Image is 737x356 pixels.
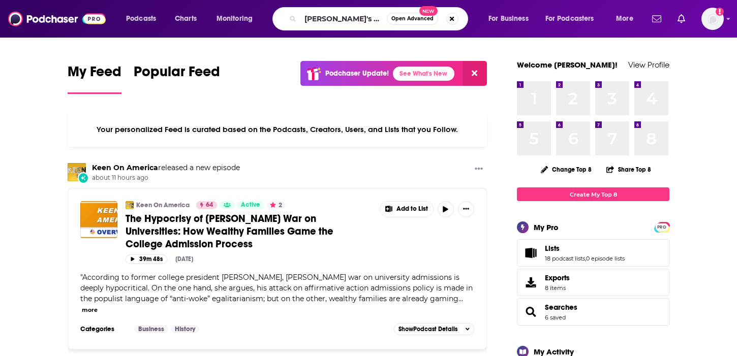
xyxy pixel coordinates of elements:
span: Charts [175,12,197,26]
a: View Profile [628,60,669,70]
button: open menu [539,11,609,27]
a: Welcome [PERSON_NAME]! [517,60,618,70]
span: 64 [206,200,213,210]
button: open menu [481,11,541,27]
a: 64 [196,201,217,209]
button: Share Top 8 [606,159,652,179]
input: Search podcasts, credits, & more... [300,11,387,27]
h3: Categories [80,325,126,333]
span: Lists [517,239,669,267]
a: Lists [545,244,625,253]
span: Open Advanced [391,16,434,21]
span: The Hypocrisy of [PERSON_NAME] War on Universities: How Wealthy Families Game the College Admissi... [126,212,333,250]
span: My Feed [68,63,121,86]
span: Show Podcast Details [398,326,457,333]
a: 18 podcast lists [545,255,585,262]
span: Monitoring [217,12,253,26]
button: Show More Button [458,201,474,217]
span: PRO [656,223,668,231]
span: For Business [488,12,529,26]
a: Active [237,201,264,209]
span: For Podcasters [545,12,594,26]
span: New [419,6,438,16]
a: Popular Feed [134,63,220,94]
div: New Episode [78,172,89,183]
img: User Profile [701,8,724,30]
a: Charts [168,11,203,27]
a: Business [134,325,168,333]
span: Exports [545,273,570,282]
a: PRO [656,223,668,231]
svg: Add a profile image [716,8,724,16]
span: Popular Feed [134,63,220,86]
a: Searches [545,303,577,312]
div: Your personalized Feed is curated based on the Podcasts, Creators, Users, and Lists that you Follow. [68,112,487,147]
a: My Feed [68,63,121,94]
span: According to former college president [PERSON_NAME], [PERSON_NAME] war on university admissions i... [80,273,473,303]
img: Podchaser - Follow, Share and Rate Podcasts [8,9,106,28]
span: " [80,273,473,303]
span: Exports [520,275,541,289]
span: Lists [545,244,560,253]
img: The Hypocrisy of Trump's War on Universities: How Wealthy Families Game the College Admission Pro... [80,201,117,238]
span: Logged in as megcassidy [701,8,724,30]
button: Show More Button [471,163,487,176]
img: Keen On America [68,163,86,181]
button: ShowPodcast Details [394,323,474,335]
a: Show notifications dropdown [648,10,665,27]
button: 39m 48s [126,254,167,264]
a: Searches [520,305,541,319]
button: Open AdvancedNew [387,13,438,25]
a: See What's New [393,67,454,81]
button: Show profile menu [701,8,724,30]
button: 2 [267,201,285,209]
a: Keen On America [92,163,158,172]
p: Podchaser Update! [325,69,389,78]
a: History [171,325,199,333]
a: Create My Top 8 [517,187,669,201]
a: The Hypocrisy of [PERSON_NAME] War on Universities: How Wealthy Families Game the College Admissi... [126,212,373,250]
div: Search podcasts, credits, & more... [282,7,478,30]
h3: released a new episode [92,163,240,173]
a: Lists [520,246,541,260]
button: more [82,306,98,314]
span: More [616,12,633,26]
span: Add to List [396,205,428,213]
div: [DATE] [175,255,193,263]
span: about 11 hours ago [92,174,240,182]
a: Exports [517,269,669,296]
a: 6 saved [545,314,566,321]
div: My Pro [534,222,559,232]
span: 8 items [545,284,570,292]
img: Keen On America [126,201,134,209]
button: Show More Button [380,202,433,217]
span: , [585,255,586,262]
span: Podcasts [126,12,156,26]
button: Change Top 8 [535,163,598,176]
button: open menu [609,11,646,27]
span: Active [241,200,260,210]
a: Show notifications dropdown [673,10,689,27]
span: Searches [517,298,669,326]
a: Keen On America [136,201,190,209]
span: ... [458,294,463,303]
button: open menu [209,11,266,27]
button: open menu [119,11,169,27]
a: 0 episode lists [586,255,625,262]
